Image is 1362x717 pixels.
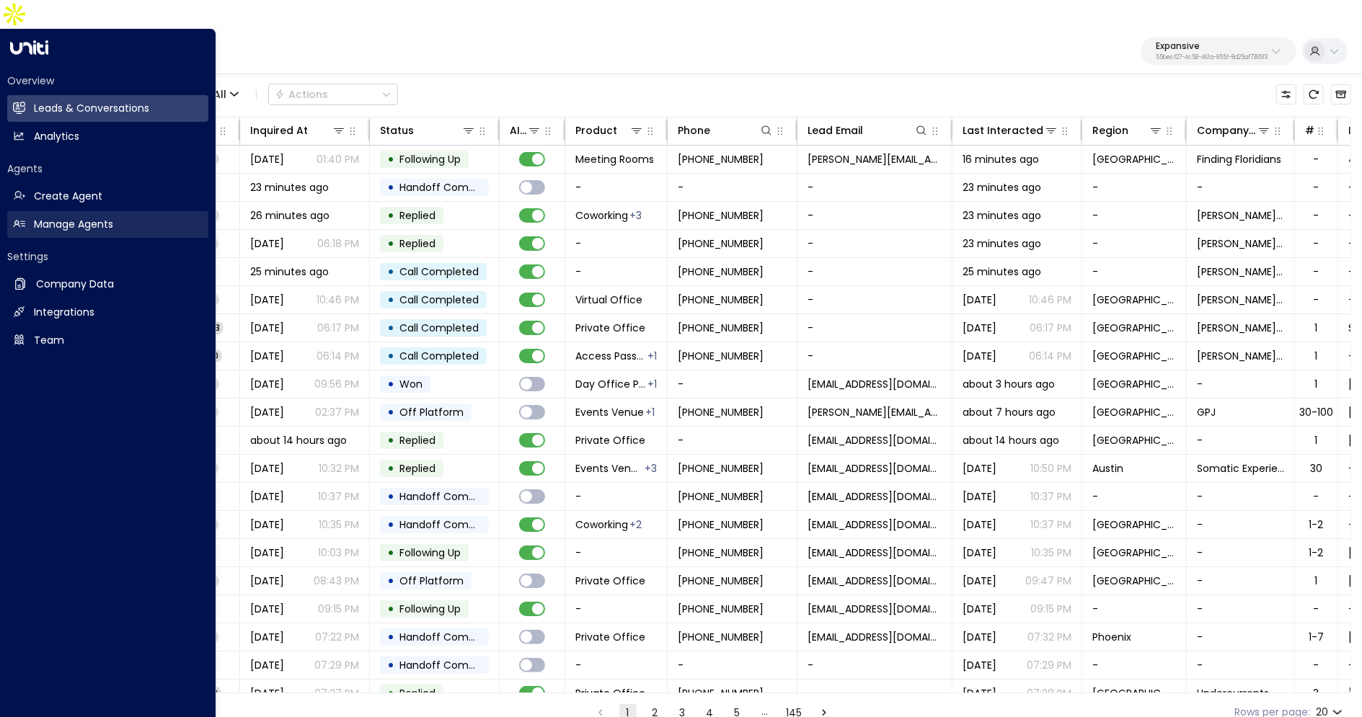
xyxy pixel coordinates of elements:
span: Private Office [575,686,645,700]
span: Gassaway Interiors [1197,349,1284,363]
div: • [387,259,394,284]
h2: Overview [7,74,208,88]
h2: Integrations [34,305,94,320]
span: Jun 18, 2025 [963,349,996,363]
span: 23 minutes ago [963,180,1041,195]
span: +16463387663 [678,630,764,644]
p: 08:43 PM [314,574,359,588]
span: Aug 10, 2025 [250,377,284,391]
span: Austin [1092,461,1123,476]
span: Milwaukee [1092,574,1176,588]
button: Actions [268,84,398,105]
td: - [565,539,668,566]
span: Chicago [1092,517,1176,532]
p: 07:29 PM [1027,658,1071,672]
span: Jun 18, 2025 [250,293,284,307]
span: Events Venue [575,461,643,476]
span: 23 minutes ago [250,180,329,195]
span: Handoff Completed [399,630,501,644]
span: 23 minutes ago [963,208,1041,223]
p: 06:17 PM [317,321,359,335]
span: +16309269775 [678,489,764,504]
p: 07:28 PM [1027,686,1071,700]
span: Dallas [1092,433,1176,447]
div: Inquired At [250,122,346,139]
span: +14043877812 [678,208,764,223]
span: Replied [399,236,435,251]
div: # of people [1305,122,1317,139]
span: Replied [399,433,435,447]
div: - [1314,236,1319,251]
div: Last Interacted [963,122,1043,139]
span: about 7 hours ago [963,405,1056,419]
span: Phoenix [1092,630,1131,644]
span: office@diazoffice.org [808,517,942,532]
p: 07:29 PM [314,658,359,672]
td: - [1187,174,1295,201]
p: 01:40 PM [317,152,359,166]
span: Jun 18, 2025 [250,236,284,251]
a: Analytics [7,123,208,150]
span: +14043877812 [678,349,764,363]
td: - [797,651,952,679]
div: • [387,681,394,705]
span: +16309269775 [678,517,764,532]
p: 07:32 PM [1027,630,1071,644]
td: - [1187,427,1295,454]
div: - [1314,293,1319,307]
span: Undercurrents [1197,686,1269,700]
span: Gassaway Interiors [1197,293,1284,307]
span: Jun 18, 2025 [963,321,996,335]
span: helen.mohr@gpj.com [808,405,942,419]
div: • [387,400,394,424]
td: - [797,258,952,285]
td: - [1187,623,1295,651]
span: about 14 hours ago [250,433,347,447]
span: Yesterday [250,686,284,700]
span: Yesterday [250,489,284,504]
div: • [387,597,394,621]
td: - [797,286,952,313]
td: - [668,174,797,201]
span: Access Passes [575,349,646,363]
div: 30-100 [1299,405,1333,419]
a: Company Data [7,271,208,298]
p: 06:14 PM [317,349,359,363]
span: Chicago [1092,686,1176,700]
div: 1 [1315,574,1318,588]
div: - [1314,208,1319,223]
td: - [797,680,952,707]
div: Day Office Pass,Private Office [630,517,642,532]
td: - [565,483,668,510]
div: 1-2 [1309,517,1324,532]
span: Chicago [1092,321,1176,335]
span: St. Petersburg [1092,293,1176,307]
a: Manage Agents [7,211,208,238]
div: Last Interacted [963,122,1058,139]
span: 25 minutes ago [963,264,1041,279]
span: Private Office [575,574,645,588]
td: - [668,427,797,454]
td: - [1082,174,1187,201]
span: carter@findingfloridians.com [808,152,942,166]
td: - [1082,651,1187,679]
span: Replied [399,461,435,476]
h2: Analytics [34,129,79,144]
div: Status [380,122,414,139]
div: 1 [1315,377,1318,391]
span: Yesterday [250,658,284,672]
span: GPJ [1197,405,1216,419]
div: - [1314,489,1319,504]
p: 10:37 PM [1030,489,1071,504]
span: Yesterday [250,152,284,166]
span: +14074323605 [678,152,764,166]
div: Day Office Pass [647,349,657,363]
span: smalcvictoria@gmail.com [808,630,942,644]
div: • [387,625,394,649]
p: 10:50 PM [1030,461,1071,476]
div: • [387,316,394,340]
div: 30 [1310,461,1322,476]
div: 1 [1315,433,1318,447]
span: Aug 15, 2025 [250,602,284,616]
div: Company Name [1197,122,1271,139]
